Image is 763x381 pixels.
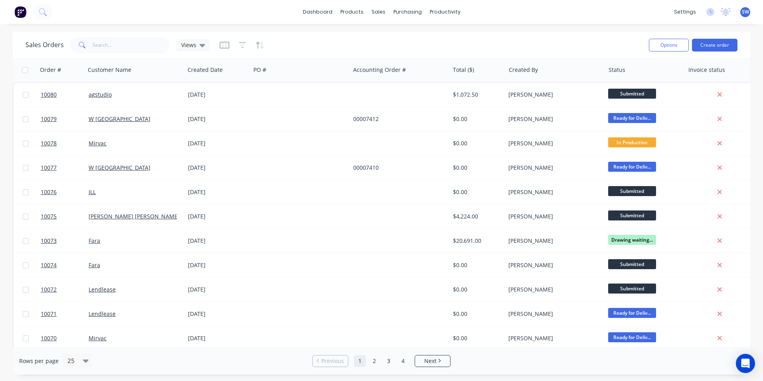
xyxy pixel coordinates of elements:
a: 10071 [41,302,89,326]
span: 10074 [41,261,57,269]
div: $0.00 [453,286,500,294]
img: Factory [14,6,26,18]
div: Customer Name [88,66,131,74]
div: [DATE] [188,91,247,99]
span: 10078 [41,139,57,147]
span: Ready for Deliv... [608,332,656,342]
div: Total ($) [453,66,474,74]
div: purchasing [389,6,426,18]
div: Accounting Order # [353,66,406,74]
div: [PERSON_NAME] [508,334,597,342]
div: 00007410 [353,164,442,172]
div: $0.00 [453,164,500,172]
div: sales [368,6,389,18]
div: 00007412 [353,115,442,123]
a: dashboard [299,6,336,18]
a: 10076 [41,180,89,204]
span: 10070 [41,334,57,342]
div: $0.00 [453,115,500,123]
a: Previous page [313,357,348,365]
div: Open Intercom Messenger [736,354,755,373]
span: Rows per page [19,357,59,365]
a: Lendlease [89,286,116,293]
span: 10079 [41,115,57,123]
a: 10077 [41,156,89,180]
div: [PERSON_NAME] [508,115,597,123]
a: 10073 [41,229,89,253]
div: [PERSON_NAME] [508,139,597,147]
a: Lendlease [89,310,116,317]
div: [PERSON_NAME] [508,164,597,172]
div: Created By [509,66,538,74]
a: 10078 [41,131,89,155]
div: Created Date [188,66,223,74]
span: Ready for Deliv... [608,308,656,318]
div: [PERSON_NAME] [508,188,597,196]
span: Drawing waiting... [608,235,656,245]
a: W [GEOGRAPHIC_DATA] [89,115,150,123]
span: Submitted [608,259,656,269]
span: Submitted [608,284,656,294]
span: 10073 [41,237,57,245]
div: [DATE] [188,139,247,147]
div: $1,072.50 [453,91,500,99]
div: $0.00 [453,310,500,318]
a: Page 4 [397,355,409,367]
div: [PERSON_NAME] [508,91,597,99]
a: Page 2 [368,355,380,367]
span: Views [181,41,196,49]
a: [PERSON_NAME] [PERSON_NAME] [89,212,180,220]
div: $0.00 [453,188,500,196]
button: Options [649,39,689,52]
span: Submitted [608,89,656,99]
span: 10071 [41,310,57,318]
div: [DATE] [188,212,247,220]
div: products [336,6,368,18]
div: settings [670,6,700,18]
div: [DATE] [188,261,247,269]
a: Fara [89,237,100,244]
div: [DATE] [188,310,247,318]
span: 10075 [41,212,57,220]
span: Next [424,357,437,365]
div: [PERSON_NAME] [508,310,597,318]
a: Page 1 is your current page [354,355,366,367]
div: Status [609,66,625,74]
span: 10080 [41,91,57,99]
div: $4,224.00 [453,212,500,220]
div: Invoice status [688,66,725,74]
a: 10072 [41,278,89,302]
input: Search... [93,37,170,53]
div: [DATE] [188,115,247,123]
div: [PERSON_NAME] [508,261,597,269]
a: 10074 [41,253,89,277]
span: 10072 [41,286,57,294]
div: $0.00 [453,139,500,147]
a: Mirvac [89,334,107,342]
span: 10076 [41,188,57,196]
div: productivity [426,6,465,18]
a: 10070 [41,326,89,350]
a: Next page [415,357,450,365]
span: Previous [321,357,344,365]
div: Order # [40,66,61,74]
a: Mirvac [89,139,107,147]
a: 10075 [41,204,89,228]
div: PO # [253,66,266,74]
span: Submitted [608,186,656,196]
a: Page 3 [383,355,395,367]
span: Ready for Deliv... [608,113,656,123]
div: [DATE] [188,188,247,196]
div: [PERSON_NAME] [508,212,597,220]
span: Ready for Deliv... [608,162,656,172]
button: Create order [692,39,737,52]
div: [PERSON_NAME] [508,237,597,245]
div: [DATE] [188,286,247,294]
span: SW [742,8,749,16]
span: 10077 [41,164,57,172]
div: [DATE] [188,237,247,245]
div: [DATE] [188,164,247,172]
div: $0.00 [453,334,500,342]
h1: Sales Orders [26,41,64,49]
div: [PERSON_NAME] [508,286,597,294]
